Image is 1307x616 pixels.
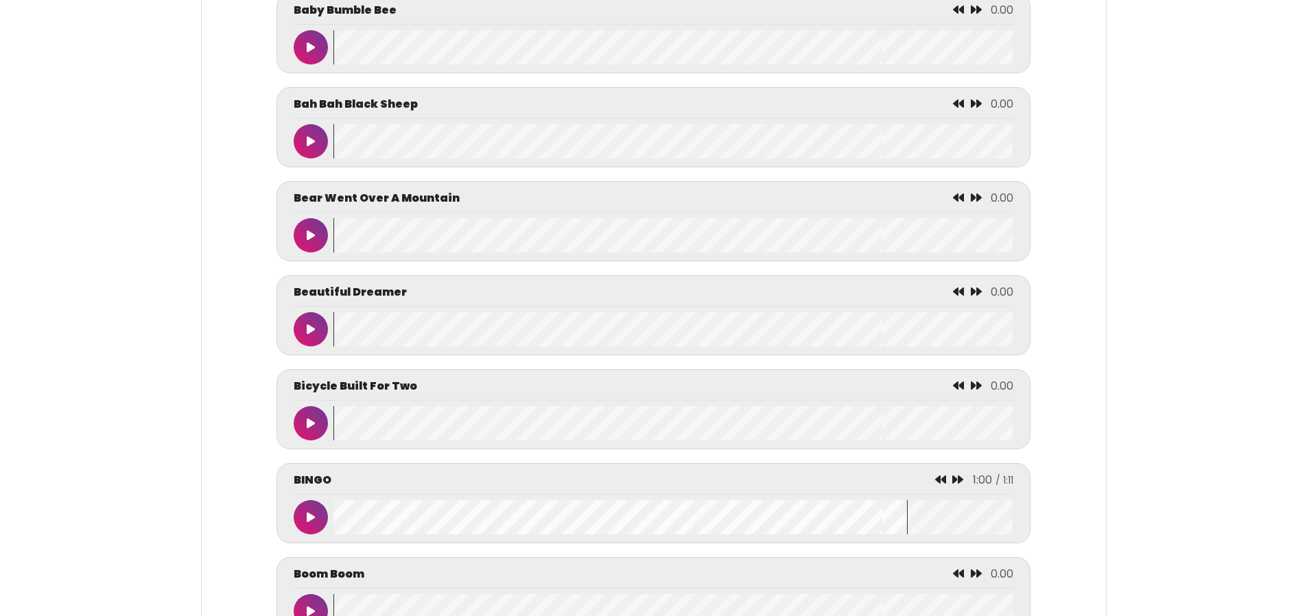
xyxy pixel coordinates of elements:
span: 0.00 [991,96,1013,112]
p: Beautiful Dreamer [294,284,407,300]
p: Bah Bah Black Sheep [294,96,418,112]
p: Bicycle Built For Two [294,378,417,394]
span: 1:00 [973,472,992,488]
span: 0.00 [991,190,1013,206]
span: / 1:11 [996,473,1013,487]
p: Baby Bumble Bee [294,2,397,19]
span: 0.00 [991,378,1013,394]
span: 0.00 [991,284,1013,300]
span: 0.00 [991,566,1013,582]
span: 0.00 [991,2,1013,18]
p: BINGO [294,472,331,488]
p: Bear Went Over A Mountain [294,190,460,206]
p: Boom Boom [294,566,364,582]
